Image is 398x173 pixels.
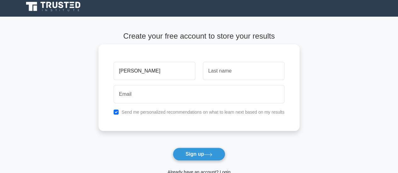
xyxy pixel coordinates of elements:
[114,62,195,80] input: First name
[173,148,226,161] button: Sign up
[98,32,300,41] h4: Create your free account to store your results
[121,110,284,115] label: Send me personalized recommendations on what to learn next based on my results
[203,62,284,80] input: Last name
[114,85,284,103] input: Email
